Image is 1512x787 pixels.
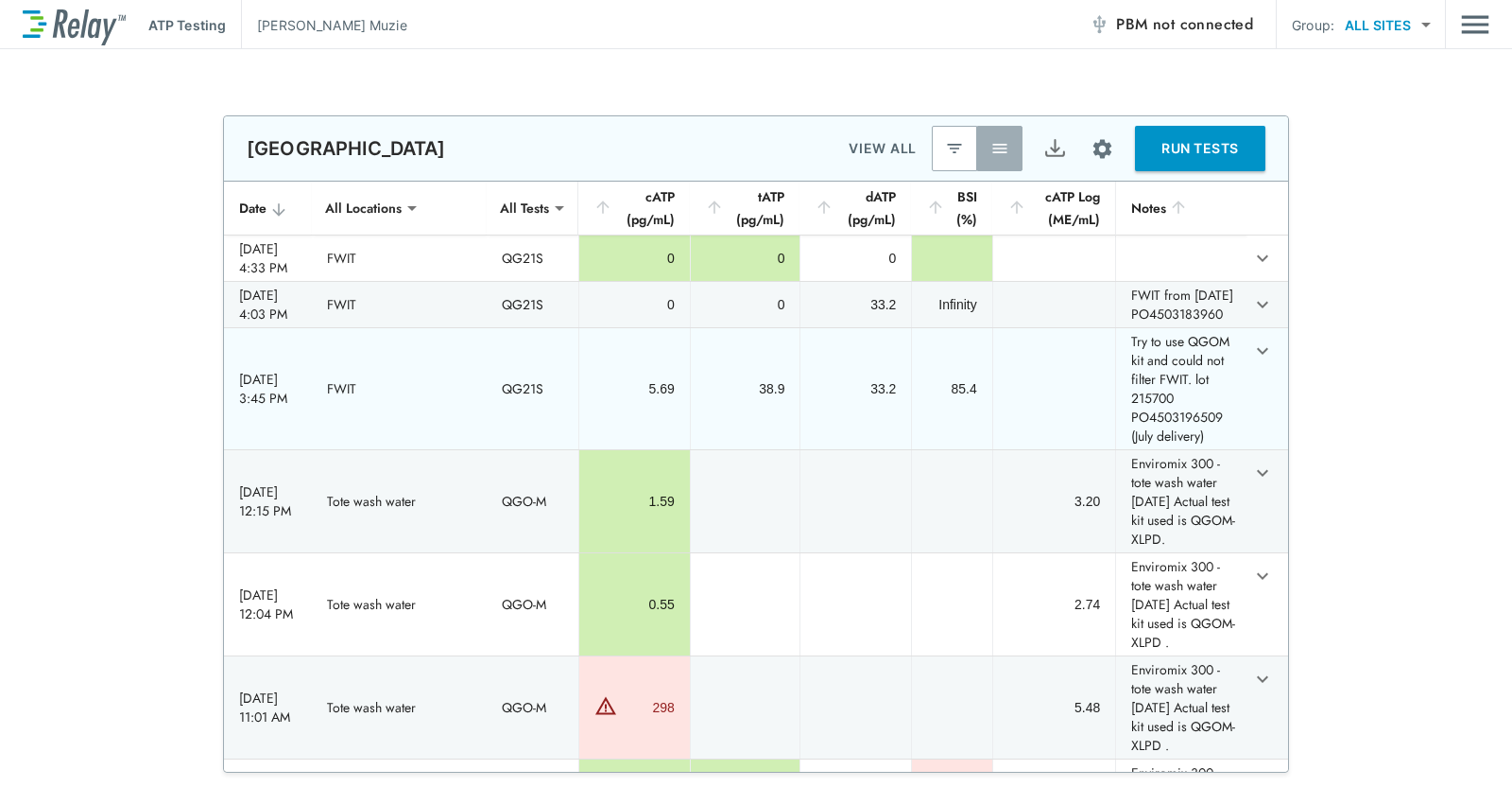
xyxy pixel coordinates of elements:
[990,139,1009,158] img: View All
[594,595,675,614] div: 0.55
[1461,7,1489,43] button: Main menu
[1131,197,1231,219] div: Notes
[1246,560,1279,592] button: expand row
[1115,328,1246,449] td: Try to use QGOM kit and could not filter FWIT. lot 215700 PO4503196509 (July delivery)
[1043,137,1067,161] img: Export Icon
[312,189,415,227] div: All Locations
[816,249,896,268] div: 0
[239,689,297,726] div: [DATE] 11:01 AM
[1008,698,1101,717] div: 5.48
[849,137,917,160] p: VIEW ALL
[1116,11,1253,38] span: PBM
[1246,242,1279,274] button: expand row
[487,450,578,552] td: QGO-M
[1090,15,1108,34] img: Offline Icon
[622,698,675,717] div: 298
[239,586,297,623] div: [DATE] 12:04 PM
[23,5,126,45] img: LuminUltra Relay
[312,328,487,449] td: FWIT
[312,450,487,552] td: Tote wash water
[1461,7,1489,43] img: Drawer Icon
[945,139,964,158] img: Latest
[239,482,297,520] div: [DATE] 12:15 PM
[815,185,896,231] div: dATP (pg/mL)
[927,295,976,314] div: Infinity
[312,282,487,327] td: FWIT
[705,185,785,231] div: tATP (pg/mL)
[1032,126,1077,171] button: Export
[927,379,976,398] div: 85.4
[487,553,578,656] td: QGO-M
[594,249,675,268] div: 0
[224,182,312,236] th: Date
[594,492,675,511] div: 1.59
[1223,730,1493,773] iframe: Resource center
[1153,13,1253,35] span: not connected
[1246,457,1279,489] button: expand row
[1008,595,1101,614] div: 2.74
[593,185,675,231] div: cATP (pg/mL)
[1246,663,1279,695] button: expand row
[706,249,785,268] div: 0
[1246,335,1279,367] button: expand row
[1077,124,1127,174] button: Site setup
[312,236,487,281] td: FWIT
[816,295,896,314] div: 33.2
[1082,6,1261,44] button: PBM not connected
[487,328,578,449] td: QG21S
[487,282,578,327] td: QG21S
[487,656,578,759] td: QGO-M
[594,379,675,398] div: 5.69
[312,656,487,759] td: Tote wash water
[1115,282,1246,327] td: FWIT from [DATE] PO4503183960
[926,185,976,231] div: BSI (%)
[257,15,407,35] p: [PERSON_NAME] Muzie
[706,379,785,398] div: 38.9
[1007,185,1101,231] div: cATP Log (ME/mL)
[239,286,297,324] div: [DATE] 4:03 PM
[239,370,297,408] div: [DATE] 3:45 PM
[594,694,617,717] img: Warning
[1292,15,1334,35] p: Group:
[1246,289,1279,321] button: expand row
[1008,492,1101,511] div: 3.20
[816,379,896,398] div: 33.2
[1115,553,1246,656] td: Enviromix 300 - tote wash water [DATE] Actual test kit used is QGOM-XLPD .
[1115,450,1246,552] td: Enviromix 300 - tote wash water [DATE] Actual test kit used is QGOM-XLPD.
[312,553,487,656] td: Tote wash water
[487,236,578,281] td: QG21S
[239,239,297,277] div: [DATE] 4:33 PM
[247,137,446,160] p: [GEOGRAPHIC_DATA]
[706,295,785,314] div: 0
[487,189,562,227] div: All Tests
[1135,126,1265,171] button: RUN TESTS
[1091,137,1114,161] img: Settings Icon
[1115,656,1246,759] td: Enviromix 300 - tote wash water [DATE] Actual test kit used is QGOM-XLPD .
[594,295,675,314] div: 0
[148,15,226,35] p: ATP Testing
